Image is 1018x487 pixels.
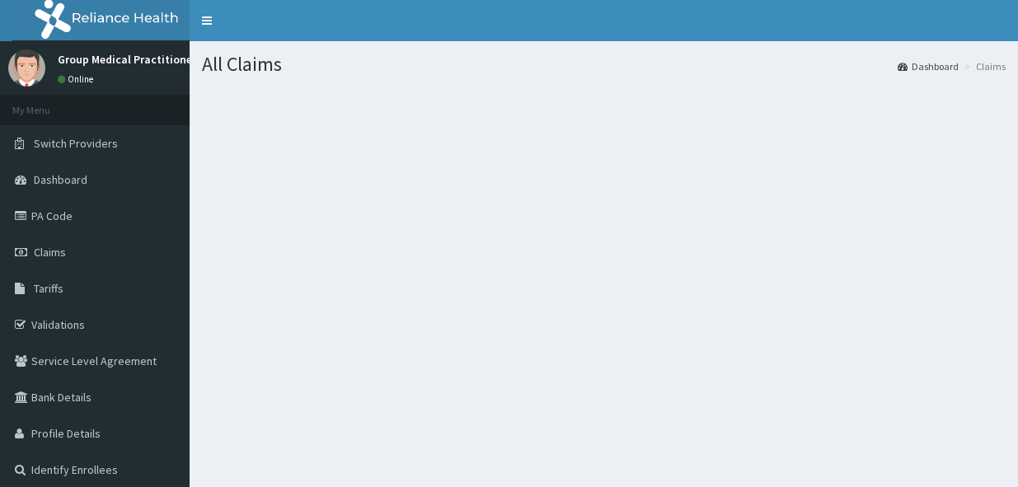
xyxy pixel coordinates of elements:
[202,54,1006,75] h1: All Claims
[34,281,63,296] span: Tariffs
[8,49,45,87] img: User Image
[898,59,959,73] a: Dashboard
[58,73,97,85] a: Online
[58,54,202,65] p: Group Medical Practitioners
[960,59,1006,73] li: Claims
[34,136,118,151] span: Switch Providers
[34,245,66,260] span: Claims
[34,172,87,187] span: Dashboard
